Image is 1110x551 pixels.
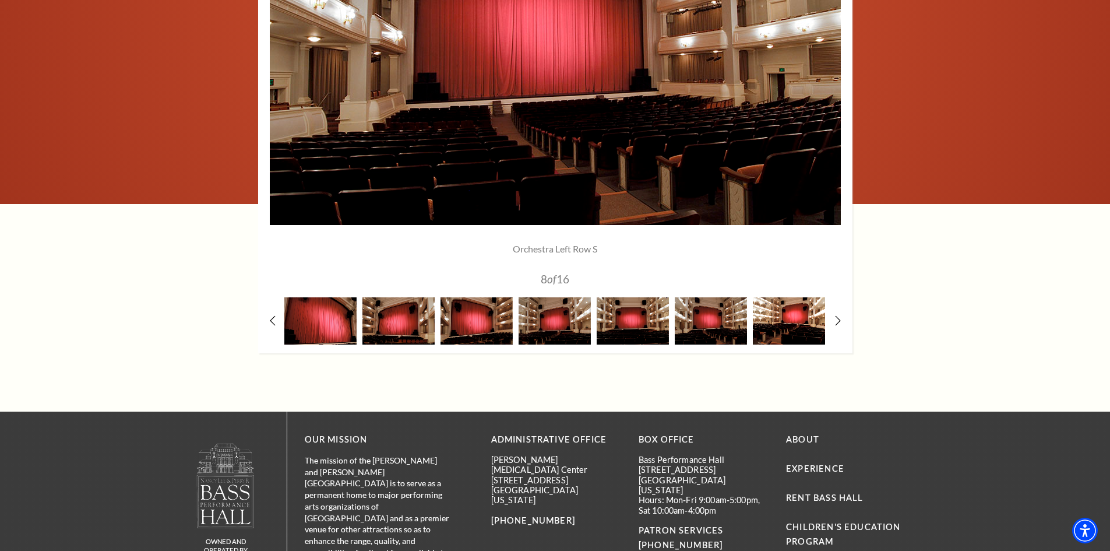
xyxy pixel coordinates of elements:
[519,297,591,345] img: A spacious theater interior with a red curtain, rows of seats, and elegant balconies. Soft lighti...
[1072,518,1098,543] div: Accessibility Menu
[491,514,621,528] p: [PHONE_NUMBER]
[305,433,450,447] p: OUR MISSION
[639,455,769,465] p: Bass Performance Hall
[639,475,769,496] p: [GEOGRAPHIC_DATA][US_STATE]
[491,485,621,506] p: [GEOGRAPHIC_DATA][US_STATE]
[547,272,556,286] span: of
[597,297,669,345] img: A grand theater interior featuring a red curtain, multiple seating levels, and elegant lighting.
[639,433,769,447] p: BOX OFFICE
[639,465,769,475] p: [STREET_ADDRESS]
[753,297,825,345] img: A grand theater interior featuring a red curtain, multiple seating rows, and elegant architectura...
[196,443,255,528] img: owned and operated by Performing Arts Fort Worth, A NOT-FOR-PROFIT 501(C)3 ORGANIZATION
[786,493,863,503] a: Rent Bass Hall
[786,522,900,546] a: Children's Education Program
[491,455,621,475] p: [PERSON_NAME][MEDICAL_DATA] Center
[284,297,357,345] img: A red theater curtain drapes across the stage, with soft lighting creating a warm ambiance. Black...
[786,464,844,473] a: Experience
[639,495,769,515] p: Hours: Mon-Fri 9:00am-5:00pm, Sat 10:00am-4:00pm
[675,297,747,345] img: A theater interior featuring a red curtain, empty seats, and elegant architectural details.
[441,297,513,345] img: A theater interior featuring a red curtain, empty seats, and elegant balconies.
[331,273,780,285] p: 8 16
[491,433,621,447] p: Administrative Office
[362,297,435,345] img: A theater interior featuring a red curtain, empty seats, and elegant architectural details.
[491,475,621,485] p: [STREET_ADDRESS]
[786,434,819,444] a: About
